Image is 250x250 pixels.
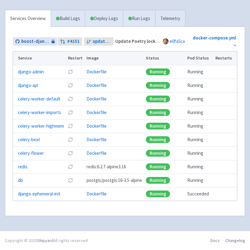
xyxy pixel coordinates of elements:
div: Running [146,96,170,102]
a: celery-worker-highmem [18,123,64,130]
td: Running [185,174,214,187]
a: #4151 [58,37,82,46]
div: Running [146,177,170,184]
a: e0fa5ca [170,38,185,44]
span: postgis/postgis:16-3.5-alpine [87,177,142,184]
a: Deploy Logs [85,10,123,27]
a: Run Logs [123,10,155,27]
div: Running [146,163,170,170]
a: django-api [18,82,38,89]
span: boost-django [21,38,50,45]
a: Dockerfile [87,123,107,129]
a: Dockerfile [87,82,107,88]
th: Status [144,51,185,65]
button: Restart pod [68,96,73,101]
th: Image [84,51,144,65]
a: Telemetry [155,10,185,27]
a: celery-worker-default [18,96,61,103]
strong: Update Poetry lockfile for newest version of Django ([DATE]) [115,38,241,44]
td: Running [185,106,214,119]
a: Dockerfile [87,191,107,197]
div: Copyright © 2025 All rights reserved. [5,237,89,244]
td: Running [185,160,214,174]
a: docker-compose.yml [193,35,236,41]
a: Docs [210,238,220,243]
div: Running [146,82,170,89]
div: Running [146,109,170,116]
a: django-ephemeral-init [18,191,61,198]
a: Changelog [225,238,245,243]
a: Build Logs [51,10,85,27]
div: Running [146,68,170,75]
a: update/django-5.1.13 [84,37,113,46]
th: Restarts [214,51,237,65]
div: Running [146,150,170,157]
a: Dockerfile [87,96,107,102]
a: django-admin [18,68,44,76]
button: Restart pod [68,178,73,183]
a: Services Overview [5,10,51,27]
span: redis:6.2.7-alpine3.16 [87,163,126,170]
td: Running [185,65,214,79]
a: Dockerfile [87,137,107,142]
a: redis [18,163,28,170]
td: Running [185,119,214,133]
a: Dockerfile [87,109,107,115]
button: Restart pod [68,110,73,115]
td: Succeeded [185,187,214,201]
button: Restart pod [68,69,73,74]
a: Shipyard [37,238,53,243]
div: Running [146,191,170,197]
strong: # 4151 [67,38,80,45]
td: Running [185,92,214,106]
th: Pod Status [185,51,214,65]
a: boost-django [13,37,57,46]
th: Restart [66,51,84,65]
a: Dockerfile [87,150,107,156]
button: Restart pod [68,124,73,129]
a: celery-beat [18,136,40,143]
button: Restart pod [68,137,73,142]
button: Restart pod [68,164,73,169]
div: Running [146,136,170,143]
a: db [18,177,23,184]
td: Running [185,133,214,146]
a: celery-flower [18,150,44,157]
a: celery-worker-imports [18,109,61,116]
a: Dockerfile [87,69,107,75]
div: Running [146,123,170,129]
th: Service [13,51,66,65]
td: Running [185,79,214,92]
button: Restart pod [68,151,73,156]
span: update/django-5.1.13 [93,38,111,45]
td: Running [185,146,214,160]
button: Restart pod [68,83,73,88]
